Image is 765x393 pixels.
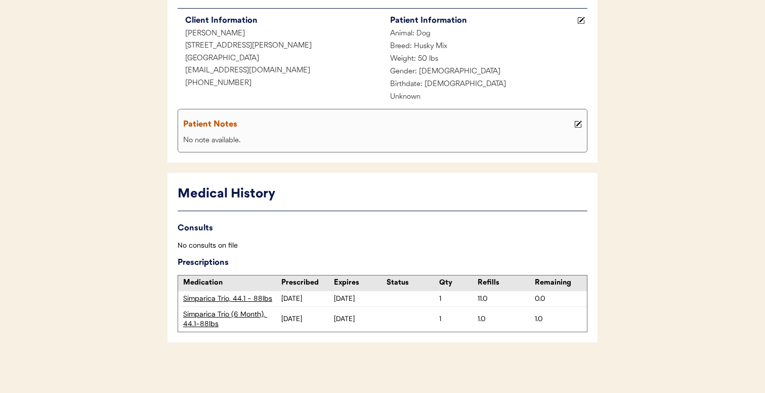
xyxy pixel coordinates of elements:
div: 11.0 [478,294,530,304]
div: Gender: [DEMOGRAPHIC_DATA] [382,66,587,78]
div: Consults [178,221,587,235]
div: Unknown [382,91,587,104]
div: 1.0 [478,314,530,324]
div: Simparica Trio, 44.1 - 88lbs [183,294,281,304]
div: [STREET_ADDRESS][PERSON_NAME] [178,40,382,53]
div: Patient Information [390,14,575,28]
div: [DATE] [281,294,334,304]
div: Patient Notes [183,117,572,132]
div: 1 [439,294,478,304]
div: Remaining [535,278,587,288]
div: Prescriptions [178,256,587,270]
div: Animal: Dog [382,28,587,41]
div: 0.0 [535,294,587,304]
div: No consults on file [178,241,587,251]
div: Birthdate: [DEMOGRAPHIC_DATA] [382,78,587,91]
div: Weight: 50 lbs [382,53,587,66]
div: [GEOGRAPHIC_DATA] [178,53,382,65]
div: 1.0 [535,314,587,324]
div: [EMAIL_ADDRESS][DOMAIN_NAME] [178,65,382,77]
div: 1 [439,314,478,324]
div: [DATE] [281,314,334,324]
div: [DATE] [334,314,387,324]
div: Prescribed [281,278,334,288]
div: Qty [439,278,478,288]
div: Refills [478,278,530,288]
div: Medical History [178,185,587,204]
div: Medication [183,278,281,288]
div: [PERSON_NAME] [178,28,382,41]
div: Simparica Trio (6 Month), 44.1-88lbs [183,309,281,329]
div: Expires [334,278,387,288]
div: Breed: Husky Mix [382,41,587,53]
div: [PHONE_NUMBER] [178,77,382,90]
div: [DATE] [334,294,387,304]
div: Status [387,278,439,288]
div: No note available. [181,135,584,147]
div: Client Information [185,14,382,28]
